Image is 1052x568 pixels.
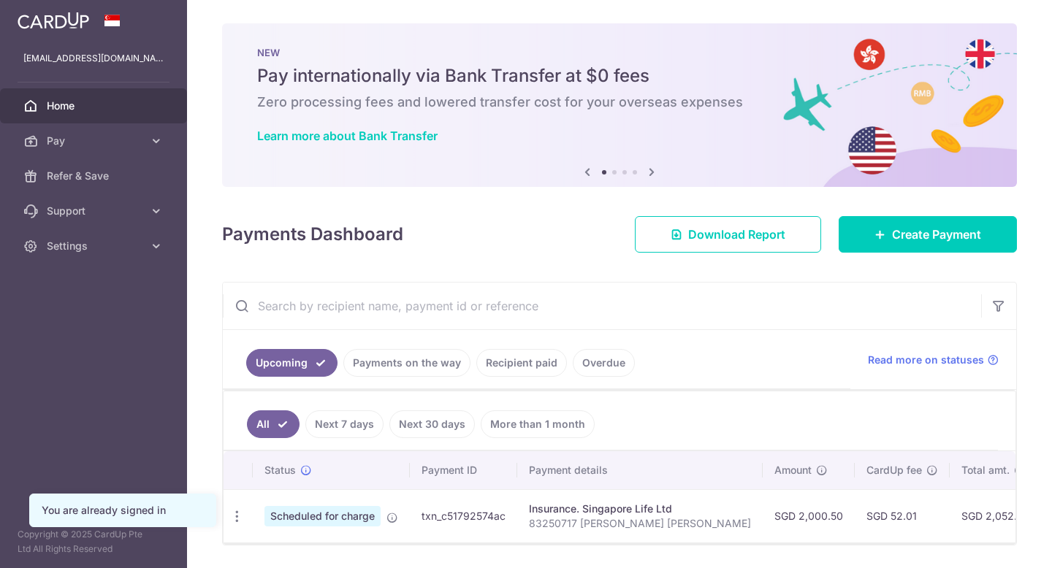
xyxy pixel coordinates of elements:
[42,503,204,518] div: You are already signed in
[774,463,812,477] span: Amount
[47,239,143,253] span: Settings
[222,221,403,247] h4: Payments Dashboard
[950,489,1039,542] td: SGD 2,052.51
[529,502,751,516] div: Insurance. Singapore Life Ltd
[343,349,470,377] a: Payments on the way
[47,134,143,148] span: Pay
[688,226,785,243] span: Download Report
[47,99,143,113] span: Home
[855,489,950,542] td: SGD 52.01
[529,516,751,531] p: 83250717 [PERSON_NAME] [PERSON_NAME]
[517,451,763,489] th: Payment details
[257,47,982,58] p: NEW
[257,64,982,88] h5: Pay internationally via Bank Transfer at $0 fees
[961,463,1010,477] span: Total amt.
[264,506,381,526] span: Scheduled for charge
[257,93,982,111] h6: Zero processing fees and lowered transfer cost for your overseas expenses
[257,128,438,143] a: Learn more about Bank Transfer
[868,353,999,367] a: Read more on statuses
[389,410,475,438] a: Next 30 days
[247,410,300,438] a: All
[573,349,635,377] a: Overdue
[246,349,338,377] a: Upcoming
[18,12,89,29] img: CardUp
[410,451,517,489] th: Payment ID
[264,463,296,477] span: Status
[222,23,1017,187] img: Bank transfer banner
[958,524,1037,561] iframe: Opens a widget where you can find more information
[410,489,517,542] td: txn_c51792574ac
[892,226,981,243] span: Create Payment
[868,353,984,367] span: Read more on statuses
[223,283,981,329] input: Search by recipient name, payment id or reference
[47,169,143,183] span: Refer & Save
[481,410,595,438] a: More than 1 month
[47,204,143,218] span: Support
[839,216,1017,253] a: Create Payment
[763,489,855,542] td: SGD 2,000.50
[23,51,164,66] p: [EMAIL_ADDRESS][DOMAIN_NAME]
[476,349,567,377] a: Recipient paid
[305,410,384,438] a: Next 7 days
[866,463,922,477] span: CardUp fee
[635,216,821,253] a: Download Report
